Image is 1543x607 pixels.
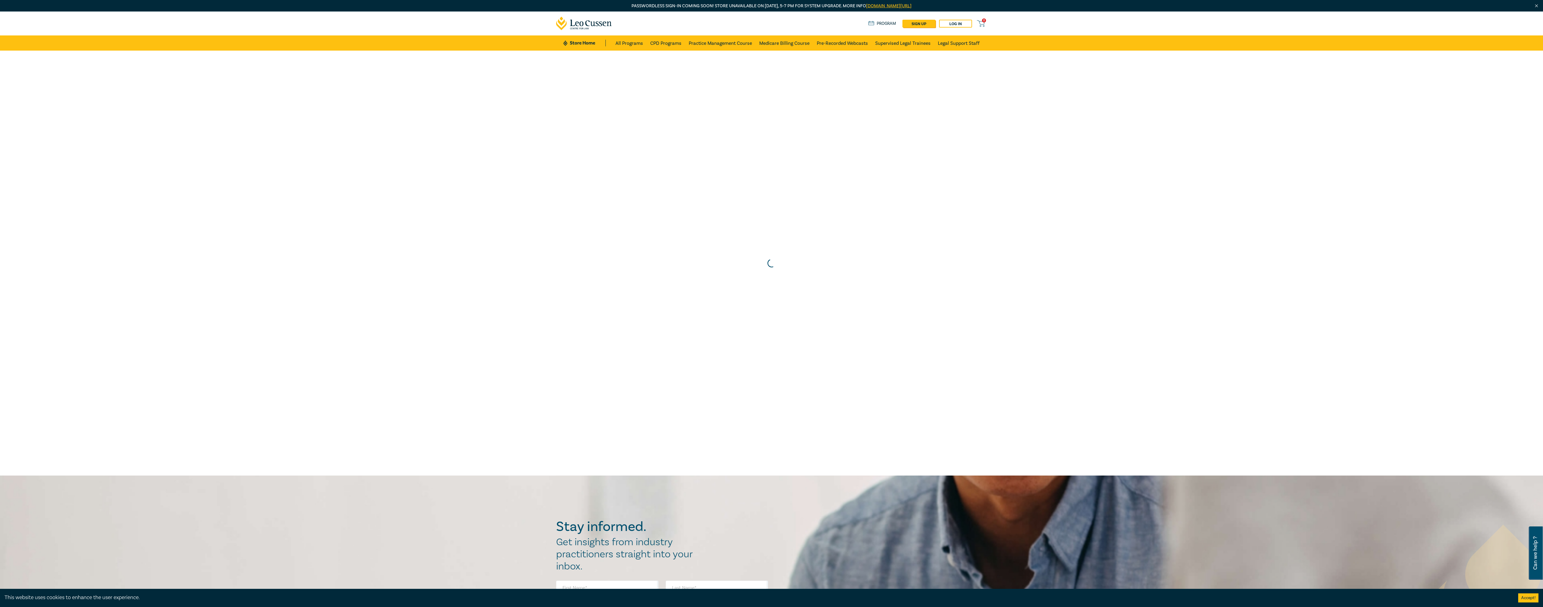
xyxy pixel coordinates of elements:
img: Close [1534,3,1539,8]
a: Medicare Billing Course [759,35,809,51]
div: This website uses cookies to enhance the user experience. [5,594,1509,602]
p: Passwordless sign-in coming soon! Store unavailable on [DATE], 5–7 PM for system upgrade. More info [556,3,987,9]
h2: Get insights from industry practitioners straight into your inbox. [556,536,699,572]
h2: Stay informed. [556,519,699,535]
a: Legal Support Staff [938,35,980,51]
a: sign up [902,20,935,28]
input: Last Name* [666,581,768,595]
button: Accept cookies [1518,593,1538,602]
span: Can we help ? [1532,530,1538,576]
span: 0 [982,18,986,22]
input: First Name* [556,581,658,595]
a: Practice Management Course [689,35,752,51]
a: Log in [939,20,972,28]
a: Pre-Recorded Webcasts [817,35,868,51]
a: Supervised Legal Trainees [875,35,931,51]
a: Program [868,20,896,27]
a: [DOMAIN_NAME][URL] [866,3,912,9]
a: Store Home [563,40,605,46]
a: All Programs [615,35,643,51]
a: CPD Programs [650,35,681,51]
